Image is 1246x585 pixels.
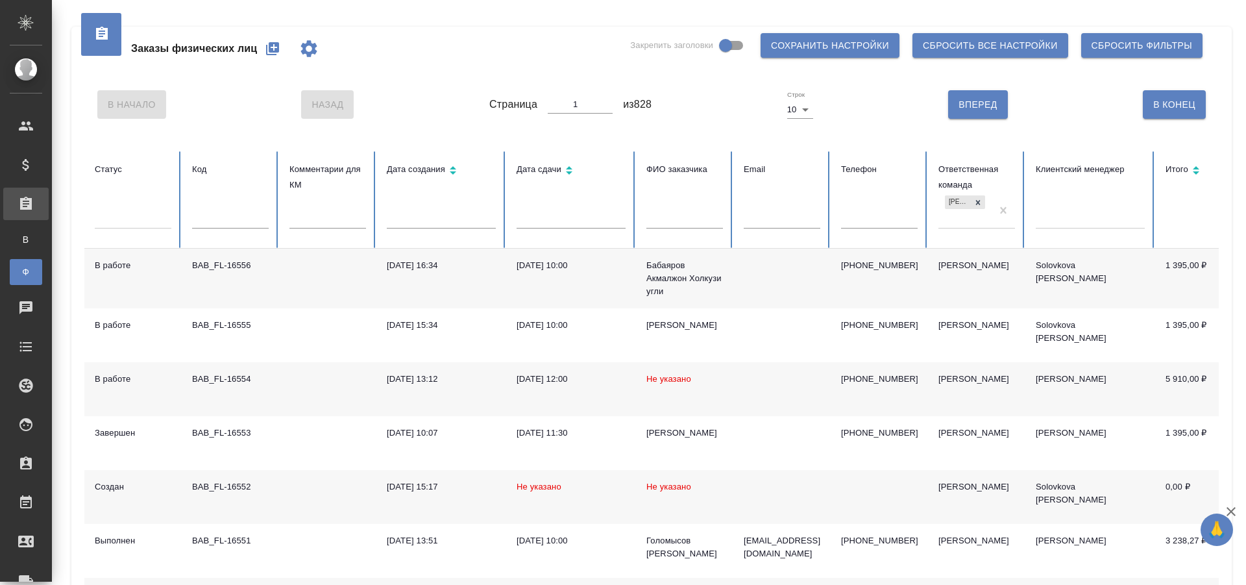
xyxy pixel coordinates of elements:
[646,374,691,384] span: Не указано
[938,373,1015,386] div: [PERSON_NAME]
[623,97,652,112] span: из 828
[771,38,889,54] span: Сохранить настройки
[1143,90,1206,119] button: В Конец
[1036,162,1145,177] div: Клиентский менеджер
[948,90,1007,119] button: Вперед
[646,534,723,560] div: Голомысов [PERSON_NAME]
[192,373,269,386] div: BAB_FL-16554
[761,33,899,58] button: Сохранить настройки
[387,427,496,440] div: [DATE] 10:07
[10,227,42,253] a: В
[1206,516,1228,543] span: 🙏
[1025,249,1155,308] td: Solovkova [PERSON_NAME]
[841,319,918,332] p: [PHONE_NUMBER]
[387,259,496,272] div: [DATE] 16:34
[1201,514,1233,546] button: 🙏
[841,373,918,386] p: [PHONE_NUMBER]
[912,33,1068,58] button: Сбросить все настройки
[192,427,269,440] div: BAB_FL-16553
[489,97,537,112] span: Страница
[517,427,626,440] div: [DATE] 11:30
[945,195,971,209] div: [PERSON_NAME]
[938,162,1015,193] div: Ответственная команда
[841,427,918,440] p: [PHONE_NUMBER]
[192,480,269,493] div: BAB_FL-16552
[16,233,36,246] span: В
[646,162,723,177] div: ФИО заказчика
[517,319,626,332] div: [DATE] 10:00
[938,480,1015,493] div: [PERSON_NAME]
[923,38,1058,54] span: Сбросить все настройки
[192,319,269,332] div: BAB_FL-16555
[95,427,171,440] div: Завершен
[646,427,723,440] div: [PERSON_NAME]
[387,480,496,493] div: [DATE] 15:17
[192,534,269,547] div: BAB_FL-16551
[1025,362,1155,416] td: [PERSON_NAME]
[517,482,561,492] span: Не указано
[257,33,288,64] button: Создать
[95,319,171,332] div: В работе
[744,534,820,560] p: [EMAIL_ADDRESS][DOMAIN_NAME]
[938,259,1015,272] div: [PERSON_NAME]
[630,39,713,52] span: Закрепить заголовки
[517,373,626,386] div: [DATE] 12:00
[646,259,723,298] div: Бабаяров Акмалжон Холкузи угли
[95,259,171,272] div: В работе
[192,162,269,177] div: Код
[787,92,805,98] label: Строк
[1025,524,1155,578] td: [PERSON_NAME]
[646,482,691,492] span: Не указано
[1081,33,1203,58] button: Сбросить фильтры
[841,259,918,272] p: [PHONE_NUMBER]
[10,259,42,285] a: Ф
[387,319,496,332] div: [DATE] 15:34
[387,162,496,180] div: Сортировка
[95,480,171,493] div: Создан
[95,373,171,386] div: В работе
[517,162,626,180] div: Сортировка
[1025,470,1155,524] td: Solovkova [PERSON_NAME]
[517,259,626,272] div: [DATE] 10:00
[289,162,366,193] div: Комментарии для КМ
[95,534,171,547] div: Выполнен
[841,534,918,547] p: [PHONE_NUMBER]
[387,373,496,386] div: [DATE] 13:12
[1153,97,1195,113] span: В Конец
[959,97,997,113] span: Вперед
[787,101,813,119] div: 10
[387,534,496,547] div: [DATE] 13:51
[16,266,36,279] span: Ф
[646,319,723,332] div: [PERSON_NAME]
[1092,38,1192,54] span: Сбросить фильтры
[744,162,820,177] div: Email
[938,319,1015,332] div: [PERSON_NAME]
[192,259,269,272] div: BAB_FL-16556
[517,534,626,547] div: [DATE] 10:00
[95,162,171,177] div: Статус
[131,41,257,56] span: Заказы физических лиц
[1025,416,1155,470] td: [PERSON_NAME]
[1025,308,1155,362] td: Solovkova [PERSON_NAME]
[938,427,1015,440] div: [PERSON_NAME]
[841,162,918,177] div: Телефон
[938,534,1015,547] div: [PERSON_NAME]
[1166,162,1242,180] div: Сортировка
